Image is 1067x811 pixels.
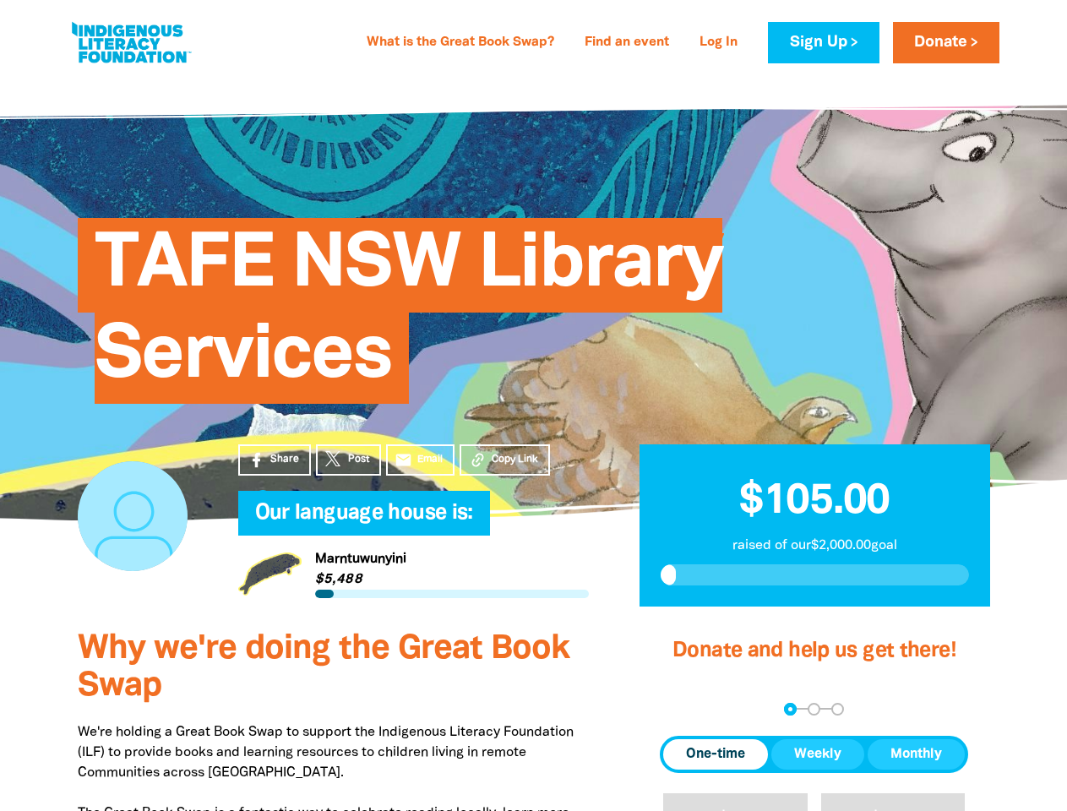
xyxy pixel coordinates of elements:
[784,703,797,716] button: Navigate to step 1 of 3 to enter your donation amount
[460,444,550,476] button: Copy Link
[771,739,864,770] button: Weekly
[78,634,569,702] span: Why we're doing the Great Book Swap
[270,452,299,467] span: Share
[348,452,369,467] span: Post
[660,736,968,773] div: Donation frequency
[574,30,679,57] a: Find an event
[868,739,965,770] button: Monthly
[686,744,745,765] span: One-time
[893,22,999,63] a: Donate
[386,444,455,476] a: emailEmail
[831,703,844,716] button: Navigate to step 3 of 3 to enter your payment details
[238,519,589,529] h6: My Team
[794,744,841,765] span: Weekly
[417,452,443,467] span: Email
[768,22,879,63] a: Sign Up
[661,536,969,556] p: raised of our $2,000.00 goal
[739,482,890,521] span: $105.00
[492,452,538,467] span: Copy Link
[95,231,722,404] span: TAFE NSW Library Services
[357,30,564,57] a: What is the Great Book Swap?
[255,503,473,536] span: Our language house is:
[663,739,768,770] button: One-time
[890,744,942,765] span: Monthly
[672,641,956,661] span: Donate and help us get there!
[689,30,748,57] a: Log In
[238,444,311,476] a: Share
[808,703,820,716] button: Navigate to step 2 of 3 to enter your details
[395,451,412,469] i: email
[316,444,381,476] a: Post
